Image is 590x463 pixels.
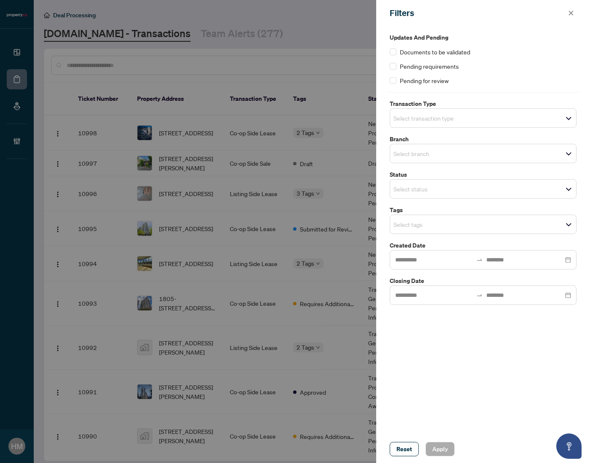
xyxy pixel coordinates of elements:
[426,442,455,456] button: Apply
[390,135,577,144] label: Branch
[390,33,577,42] label: Updates and Pending
[390,7,566,19] div: Filters
[390,205,577,215] label: Tags
[556,433,582,459] button: Open asap
[476,292,483,299] span: to
[390,276,577,285] label: Closing Date
[390,99,577,108] label: Transaction Type
[476,256,483,263] span: to
[400,76,449,85] span: Pending for review
[568,10,574,16] span: close
[390,241,577,250] label: Created Date
[476,256,483,263] span: swap-right
[390,442,419,456] button: Reset
[400,62,459,71] span: Pending requirements
[396,442,412,456] span: Reset
[390,170,577,179] label: Status
[476,292,483,299] span: swap-right
[400,47,470,57] span: Documents to be validated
